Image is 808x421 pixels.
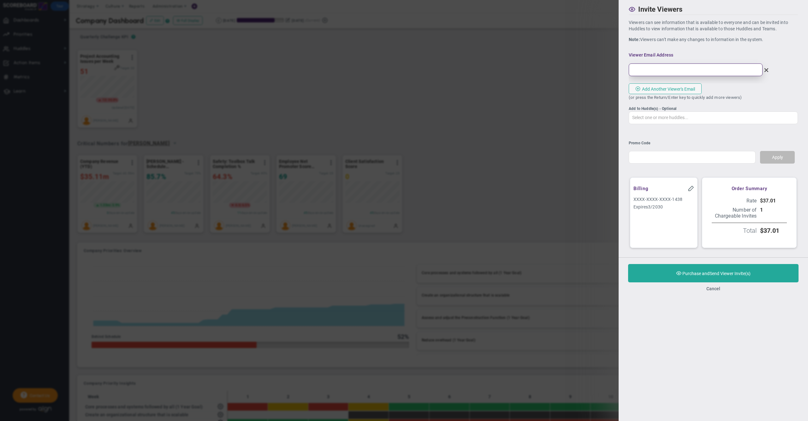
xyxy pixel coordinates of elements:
div: $ [760,198,790,204]
span: (or press the Return/Enter key to quickly add more viewers) [629,95,742,100]
strong: Note: [629,37,640,42]
button: Purchase andSend Viewer Invite(s) [628,264,799,282]
span: 37.01 [763,227,780,234]
span: Purchase and [682,271,710,276]
div: Total [709,227,757,234]
button: Cancel [706,286,720,291]
p: Viewers can see information that is available to everyone and can be invited into Huddles to view... [629,19,798,32]
h3: Billing [633,186,694,191]
div: $ [760,227,790,234]
button: Add Another Viewer's Email [629,83,702,94]
span: 1 [760,207,763,213]
div: Promo Code [629,140,798,146]
span: Expires [633,204,663,209]
span: Send Viewer Invite(s) [682,271,751,276]
span: Viewer Email Address [629,52,726,58]
div: Number of Chargeable Invites [709,207,757,219]
span: 3/2030 [648,204,663,209]
span: 37.01 [763,198,776,204]
span: XXXX-XXXX-XXXX-1438 [633,197,682,202]
p: Viewers can't make any changes to information in the system. [629,36,798,43]
div: Rate [709,198,757,204]
h3: Order Summary [709,186,790,191]
input: Add to Huddle(s) - Optional [629,112,798,123]
button: Apply [760,151,795,164]
span: Invite Viewers [638,5,682,13]
div: Select one or more Huddles... The invited Viewer(s) will be added to the Huddle as a Viewer. [629,106,798,111]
